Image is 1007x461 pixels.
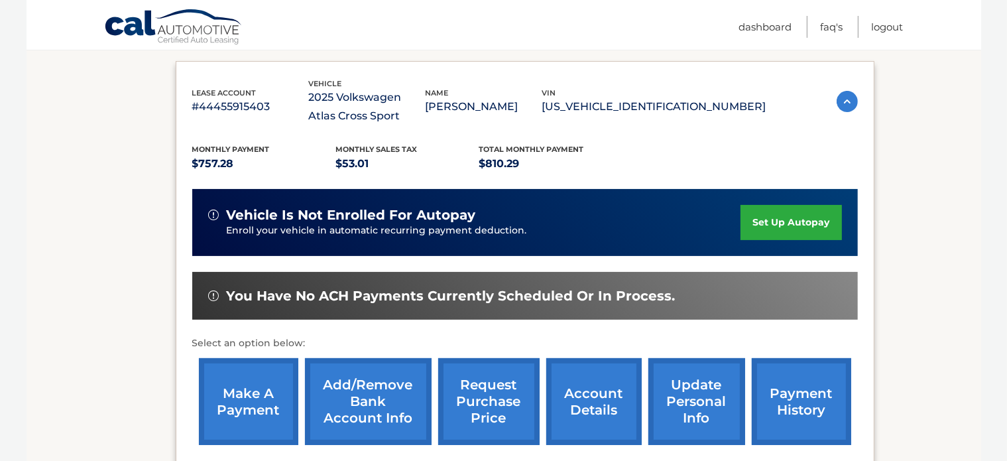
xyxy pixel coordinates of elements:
img: alert-white.svg [208,210,219,220]
p: $810.29 [479,155,623,173]
img: alert-white.svg [208,291,219,301]
img: accordion-active.svg [837,91,858,112]
span: Monthly Payment [192,145,270,154]
p: Select an option below: [192,336,858,352]
span: Total Monthly Payment [479,145,584,154]
span: vin [542,88,556,98]
p: [PERSON_NAME] [426,98,542,116]
p: Enroll your vehicle in automatic recurring payment deduction. [227,224,741,238]
span: vehicle is not enrolled for autopay [227,207,476,224]
a: account details [546,358,642,445]
a: make a payment [199,358,298,445]
p: 2025 Volkswagen Atlas Cross Sport [309,88,426,125]
a: payment history [752,358,851,445]
a: update personal info [648,358,745,445]
a: Logout [872,16,904,38]
a: set up autopay [740,205,841,240]
a: Cal Automotive [104,9,243,47]
p: #44455915403 [192,98,309,116]
p: [US_VEHICLE_IDENTIFICATION_NUMBER] [542,98,766,116]
span: name [426,88,449,98]
span: lease account [192,88,257,98]
p: $53.01 [335,155,479,173]
span: vehicle [309,79,342,88]
span: You have no ACH payments currently scheduled or in process. [227,288,676,304]
a: Add/Remove bank account info [305,358,432,445]
a: FAQ's [821,16,843,38]
p: $757.28 [192,155,336,173]
span: Monthly sales Tax [335,145,417,154]
a: request purchase price [438,358,540,445]
a: Dashboard [739,16,792,38]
